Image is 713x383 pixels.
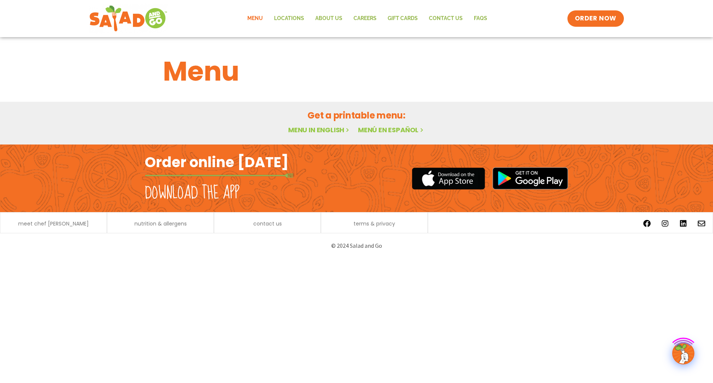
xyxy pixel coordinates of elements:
[348,10,382,27] a: Careers
[288,125,351,134] a: Menu in English
[412,166,485,191] img: appstore
[163,109,550,122] h2: Get a printable menu:
[145,153,289,171] h2: Order online [DATE]
[163,51,550,91] h1: Menu
[310,10,348,27] a: About Us
[575,14,616,23] span: ORDER NOW
[242,10,493,27] nav: Menu
[89,4,167,33] img: new-SAG-logo-768×292
[423,10,468,27] a: Contact Us
[145,173,293,178] img: fork
[145,183,240,204] h2: Download the app
[354,221,395,226] a: terms & privacy
[567,10,624,27] a: ORDER NOW
[468,10,493,27] a: FAQs
[253,221,282,226] a: contact us
[358,125,425,134] a: Menú en español
[268,10,310,27] a: Locations
[242,10,268,27] a: Menu
[492,167,568,189] img: google_play
[134,221,187,226] a: nutrition & allergens
[18,221,89,226] a: meet chef [PERSON_NAME]
[149,241,564,251] p: © 2024 Salad and Go
[382,10,423,27] a: GIFT CARDS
